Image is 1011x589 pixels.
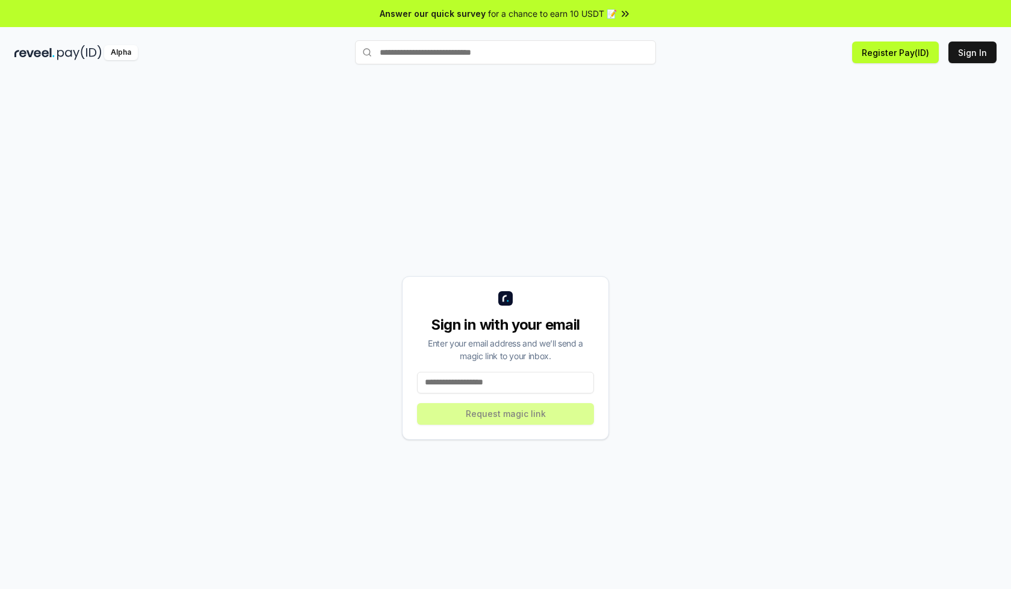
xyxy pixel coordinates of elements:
img: reveel_dark [14,45,55,60]
div: Enter your email address and we’ll send a magic link to your inbox. [417,337,594,362]
span: for a chance to earn 10 USDT 📝 [488,7,617,20]
div: Alpha [104,45,138,60]
button: Register Pay(ID) [852,42,939,63]
img: pay_id [57,45,102,60]
button: Sign In [948,42,997,63]
div: Sign in with your email [417,315,594,335]
img: logo_small [498,291,513,306]
span: Answer our quick survey [380,7,486,20]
